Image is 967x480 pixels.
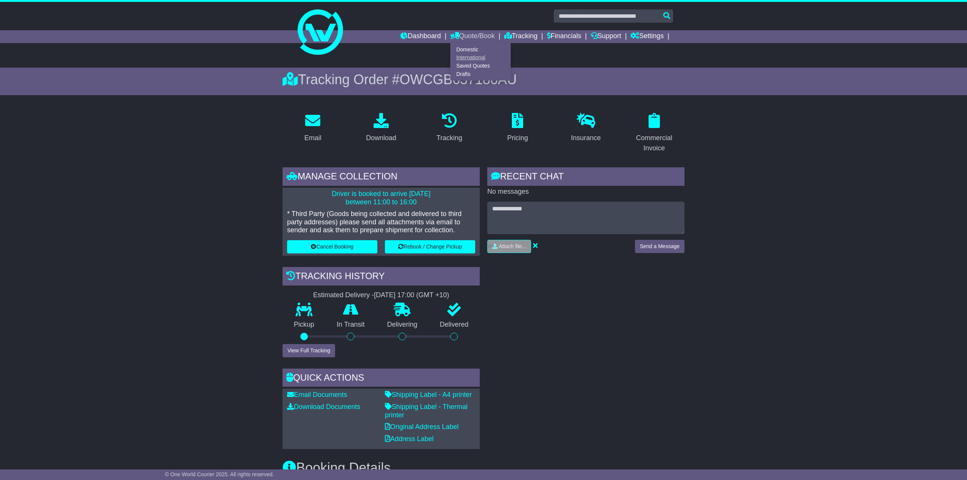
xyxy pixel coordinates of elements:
a: Shipping Label - Thermal printer [385,403,468,419]
span: © One World Courier 2025. All rights reserved. [165,471,274,477]
a: International [451,54,510,62]
button: Rebook / Change Pickup [385,240,475,253]
div: Estimated Delivery - [283,291,480,299]
div: Email [304,133,321,143]
a: Pricing [502,110,533,146]
div: Manage collection [283,167,480,188]
div: RECENT CHAT [487,167,684,188]
p: Pickup [283,321,326,329]
a: Insurance [566,110,606,146]
a: Tracking [504,30,538,43]
p: Delivered [429,321,480,329]
a: Quote/Book [450,30,495,43]
p: Driver is booked to arrive [DATE] between 11:00 to 16:00 [287,190,475,206]
a: Settings [630,30,664,43]
div: Tracking history [283,267,480,287]
a: Download [361,110,401,146]
p: * Third Party (Goods being collected and delivered to third party addresses) please send all atta... [287,210,475,235]
a: Download Documents [287,403,360,411]
button: View Full Tracking [283,344,335,357]
div: Tracking [437,133,462,143]
a: Support [591,30,621,43]
button: Cancel Booking [287,240,377,253]
a: Dashboard [400,30,441,43]
a: Shipping Label - A4 printer [385,391,472,398]
div: Quote/Book [450,43,511,80]
a: Financials [547,30,581,43]
a: Saved Quotes [451,62,510,70]
a: Domestic [451,45,510,54]
div: Commercial Invoice [629,133,680,153]
a: Email [300,110,326,146]
div: [DATE] 17:00 (GMT +10) [374,291,449,299]
div: Tracking Order # [283,71,684,88]
div: Quick Actions [283,369,480,389]
a: Original Address Label [385,423,459,431]
div: Download [366,133,396,143]
a: Email Documents [287,391,347,398]
p: In Transit [326,321,376,329]
p: No messages [487,188,684,196]
button: Send a Message [635,240,684,253]
a: Commercial Invoice [624,110,684,156]
a: Tracking [432,110,467,146]
a: Drafts [451,70,510,78]
h3: Booking Details [283,460,684,475]
span: OWCGB637186AU [400,72,517,87]
div: Insurance [571,133,601,143]
div: Pricing [507,133,528,143]
a: Address Label [385,435,434,443]
p: Delivering [376,321,429,329]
